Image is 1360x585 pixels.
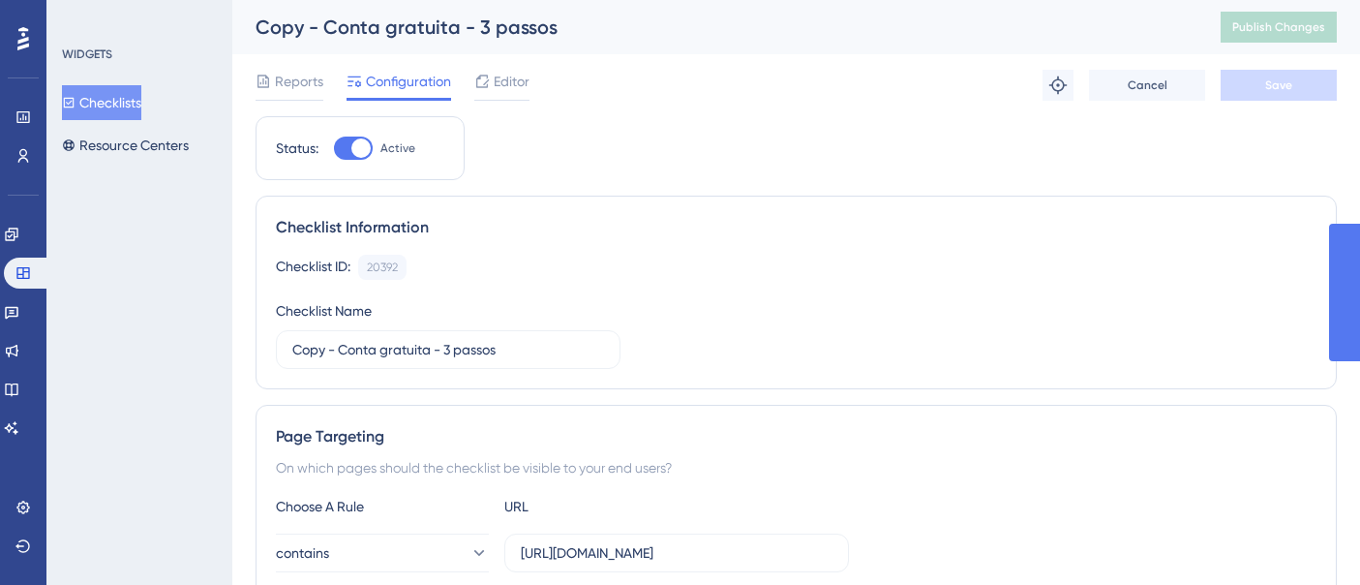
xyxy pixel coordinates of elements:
span: Publish Changes [1232,19,1325,35]
span: contains [276,541,329,565]
button: Checklists [62,85,141,120]
span: Editor [494,70,529,93]
button: contains [276,534,489,572]
button: Publish Changes [1221,12,1337,43]
input: yourwebsite.com/path [521,542,832,564]
button: Resource Centers [62,128,189,163]
span: Active [380,140,415,156]
span: Configuration [366,70,451,93]
div: 20392 [367,260,398,275]
div: On which pages should the checklist be visible to your end users? [276,456,1316,479]
div: Status: [276,137,318,160]
span: Reports [275,70,323,93]
div: Choose A Rule [276,495,489,518]
div: Copy - Conta gratuita - 3 passos [256,14,1172,41]
div: Checklist Information [276,216,1316,239]
div: Checklist Name [276,299,372,323]
div: URL [504,495,717,518]
span: Save [1265,77,1292,93]
button: Save [1221,70,1337,101]
div: Checklist ID: [276,255,350,280]
div: Page Targeting [276,425,1316,448]
span: Cancel [1128,77,1167,93]
div: WIDGETS [62,46,112,62]
button: Cancel [1089,70,1205,101]
iframe: UserGuiding AI Assistant Launcher [1279,508,1337,567]
input: Type your Checklist name [292,339,604,360]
